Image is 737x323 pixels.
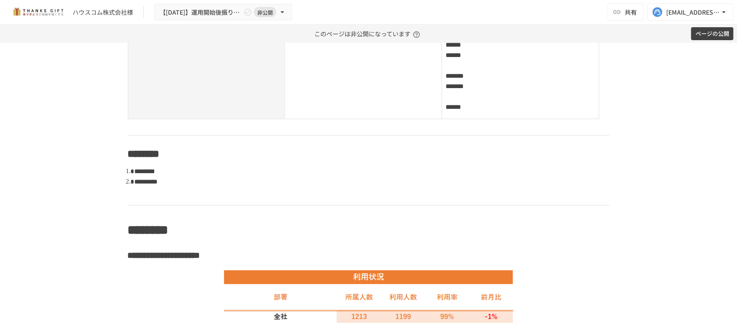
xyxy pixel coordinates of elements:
[254,8,276,17] span: 非公開
[647,3,734,21] button: [EMAIL_ADDRESS][DOMAIN_NAME]
[73,8,133,17] div: ハウスコム株式会社様
[607,3,644,21] button: 共有
[314,25,423,43] p: このページは非公開になっています
[691,27,734,41] button: ページの公開
[625,7,637,17] span: 共有
[154,4,292,21] button: 【[DATE]】運用開始後振り返りMTG非公開
[10,5,66,19] img: mMP1OxWUAhQbsRWCurg7vIHe5HqDpP7qZo7fRoNLXQh
[160,7,242,18] span: 【[DATE]】運用開始後振り返りMTG
[666,7,720,18] div: [EMAIL_ADDRESS][DOMAIN_NAME]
